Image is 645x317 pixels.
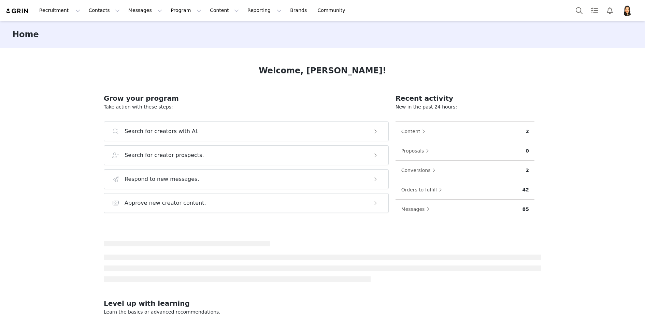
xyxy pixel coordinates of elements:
button: Profile [618,5,640,16]
p: 0 [526,147,529,155]
button: Approve new creator content. [104,193,389,213]
p: Take action with these steps: [104,103,389,111]
p: Learn the basics or advanced recommendations. [104,308,541,316]
button: Recruitment [35,3,84,18]
button: Messages [124,3,166,18]
p: 42 [522,186,529,193]
h2: Grow your program [104,93,389,103]
h3: Respond to new messages. [125,175,199,183]
p: 2 [526,128,529,135]
button: Search for creators with AI. [104,121,389,141]
img: grin logo [5,8,29,14]
button: Search [572,3,587,18]
button: Messages [401,204,433,215]
h3: Approve new creator content. [125,199,206,207]
button: Respond to new messages. [104,169,389,189]
a: Community [314,3,353,18]
button: Contacts [85,3,124,18]
button: Content [206,3,243,18]
h3: Search for creator prospects. [125,151,204,159]
a: Brands [286,3,313,18]
p: New in the past 24 hours: [396,103,534,111]
h3: Home [12,28,39,41]
h2: Level up with learning [104,298,541,308]
p: 2 [526,167,529,174]
h1: Welcome, [PERSON_NAME]! [259,64,386,77]
button: Notifications [602,3,617,18]
button: Reporting [243,3,286,18]
h2: Recent activity [396,93,534,103]
h3: Search for creators with AI. [125,127,199,135]
button: Program [167,3,205,18]
p: 85 [522,206,529,213]
img: 8ab0acf9-0547-4d8c-b9c5-8a6381257489.jpg [622,5,633,16]
button: Orders to fulfill [401,184,445,195]
a: Tasks [587,3,602,18]
button: Proposals [401,145,433,156]
button: Conversions [401,165,439,176]
button: Search for creator prospects. [104,145,389,165]
button: Content [401,126,429,137]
